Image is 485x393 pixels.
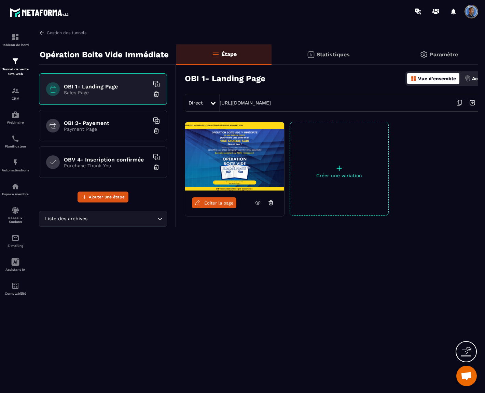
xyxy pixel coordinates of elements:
[11,87,19,95] img: formation
[317,51,350,58] p: Statistiques
[2,201,29,229] a: social-networksocial-networkRéseaux Sociaux
[221,51,237,57] p: Étape
[2,216,29,224] p: Réseaux Sociaux
[64,163,149,168] p: Purchase Thank You
[420,51,428,59] img: setting-gr.5f69749f.svg
[2,153,29,177] a: automationsautomationsAutomatisations
[39,30,45,36] img: arrow
[2,244,29,248] p: E-mailing
[290,163,388,173] p: +
[43,215,89,223] span: Liste des archives
[39,30,86,36] a: Gestion des tunnels
[153,127,160,134] img: trash
[2,177,29,201] a: automationsautomationsEspace membre
[211,50,220,58] img: bars-o.4a397970.svg
[465,75,471,82] img: actions.d6e523a2.png
[11,57,19,65] img: formation
[11,182,19,191] img: automations
[40,48,169,61] p: Opération Boite Vide Immédiate
[153,164,160,171] img: trash
[204,200,234,206] span: Éditer la page
[2,82,29,106] a: formationformationCRM
[2,43,29,47] p: Tableau de bord
[11,158,19,167] img: automations
[64,83,149,90] h6: OBI 1- Landing Page
[2,67,29,76] p: Tunnel de vente Site web
[64,126,149,132] p: Payment Page
[89,215,156,223] input: Search for option
[2,52,29,82] a: formationformationTunnel de vente Site web
[64,156,149,163] h6: OBV 4- Inscription confirmée
[2,28,29,52] a: formationformationTableau de bord
[456,366,477,386] div: Ouvrir le chat
[418,76,456,81] p: Vue d'ensemble
[307,51,315,59] img: stats.20deebd0.svg
[220,100,271,106] a: [URL][DOMAIN_NAME]
[411,75,417,82] img: dashboard-orange.40269519.svg
[2,192,29,196] p: Espace membre
[2,292,29,295] p: Comptabilité
[2,129,29,153] a: schedulerschedulerPlanificateur
[78,192,128,202] button: Ajouter une étape
[2,121,29,124] p: Webinaire
[11,135,19,143] img: scheduler
[290,173,388,178] p: Créer une variation
[466,96,479,109] img: arrow-next.bcc2205e.svg
[11,282,19,290] img: accountant
[64,120,149,126] h6: OBI 2- Payement
[2,253,29,277] a: Assistant IA
[89,194,125,200] span: Ajouter une étape
[39,211,167,227] div: Search for option
[11,206,19,214] img: social-network
[2,97,29,100] p: CRM
[11,33,19,41] img: formation
[2,106,29,129] a: automationsautomationsWebinaire
[189,100,203,106] span: Direct
[185,122,284,191] img: image
[2,229,29,253] a: emailemailE-mailing
[64,90,149,95] p: Sales Page
[2,144,29,148] p: Planificateur
[11,234,19,242] img: email
[153,91,160,98] img: trash
[10,6,71,19] img: logo
[430,51,458,58] p: Paramètre
[2,168,29,172] p: Automatisations
[2,268,29,271] p: Assistant IA
[185,74,265,83] h3: OBI 1- Landing Page
[11,111,19,119] img: automations
[2,277,29,300] a: accountantaccountantComptabilité
[192,197,236,208] a: Éditer la page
